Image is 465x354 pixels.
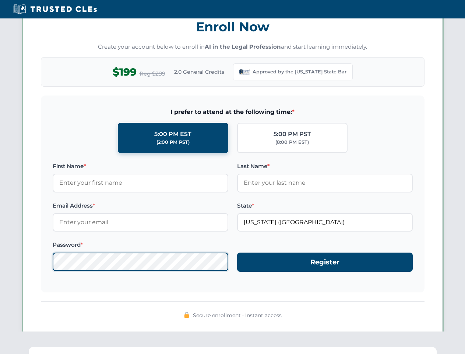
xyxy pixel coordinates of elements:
div: (8:00 PM EST) [275,139,309,146]
input: Enter your email [53,213,228,232]
label: First Name [53,162,228,171]
label: Password [53,240,228,249]
span: Approved by the [US_STATE] State Bar [253,68,346,76]
span: I prefer to attend at the following time: [53,107,413,117]
span: Reg $299 [140,69,165,78]
div: 5:00 PM EST [154,129,191,139]
img: Louisiana State Bar [239,67,250,77]
h3: Enroll Now [41,15,425,38]
button: Register [237,253,413,272]
div: 5:00 PM PST [274,129,311,139]
label: Email Address [53,201,228,210]
input: Enter your first name [53,174,228,192]
span: $199 [113,64,137,80]
span: Secure enrollment • Instant access [193,311,282,319]
img: Trusted CLEs [11,4,99,15]
p: Create your account below to enroll in and start learning immediately. [41,43,425,51]
input: Louisiana (LA) [237,213,413,232]
div: (2:00 PM PST) [156,139,190,146]
input: Enter your last name [237,174,413,192]
strong: AI in the Legal Profession [205,43,281,50]
label: State [237,201,413,210]
label: Last Name [237,162,413,171]
span: 2.0 General Credits [174,68,224,76]
img: 🔒 [184,312,190,318]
